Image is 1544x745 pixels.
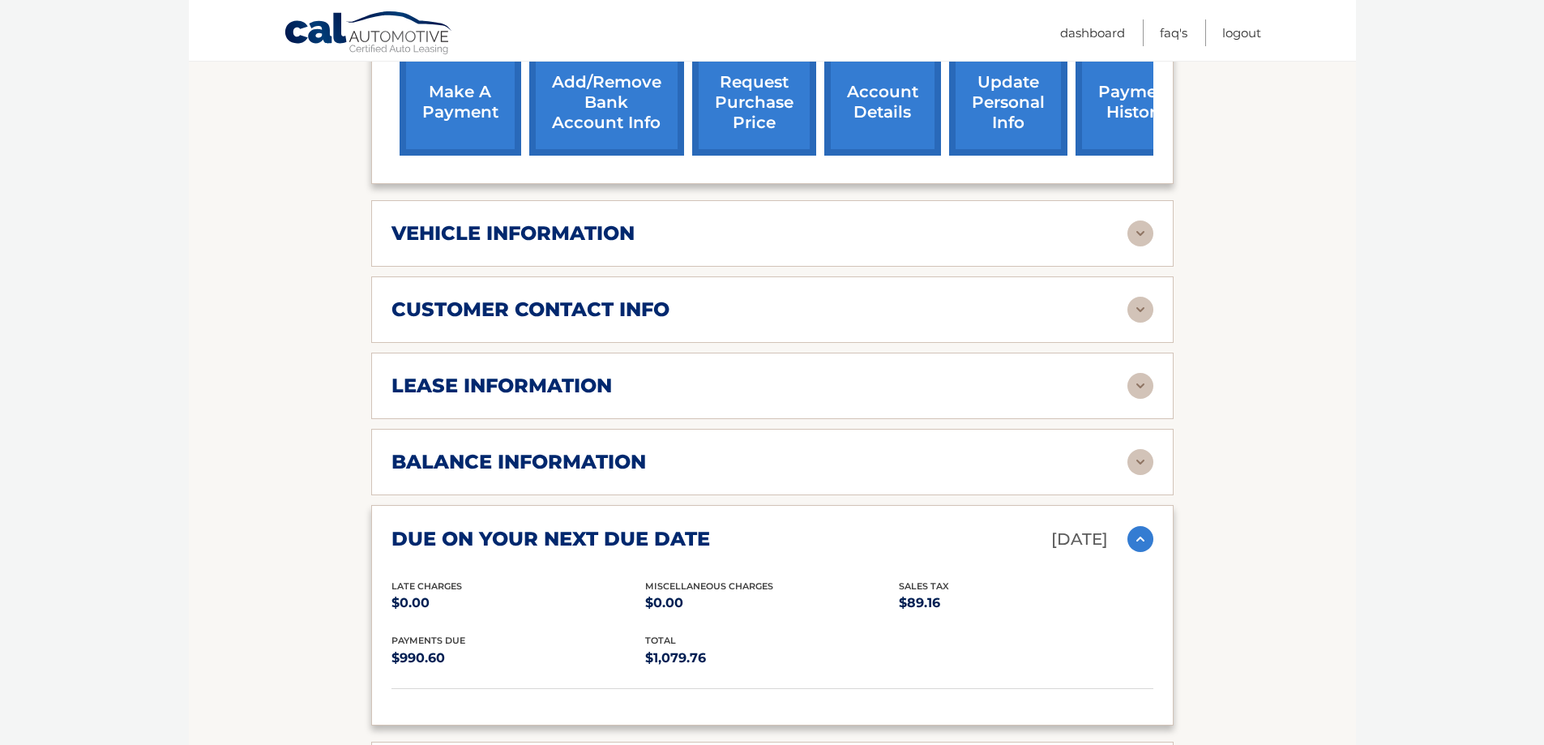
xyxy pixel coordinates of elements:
[949,49,1067,156] a: update personal info
[529,49,684,156] a: Add/Remove bank account info
[391,221,635,246] h2: vehicle information
[1222,19,1261,46] a: Logout
[1160,19,1187,46] a: FAQ's
[391,580,462,592] span: Late Charges
[1051,525,1108,554] p: [DATE]
[645,635,676,646] span: total
[391,592,645,614] p: $0.00
[400,49,521,156] a: make a payment
[1127,373,1153,399] img: accordion-rest.svg
[645,580,773,592] span: Miscellaneous Charges
[645,647,899,670] p: $1,079.76
[692,49,816,156] a: request purchase price
[1060,19,1125,46] a: Dashboard
[391,298,669,322] h2: customer contact info
[1127,297,1153,323] img: accordion-rest.svg
[645,592,899,614] p: $0.00
[1127,526,1153,552] img: accordion-active.svg
[1127,449,1153,475] img: accordion-rest.svg
[824,49,941,156] a: account details
[1076,49,1197,156] a: payment history
[1127,221,1153,246] img: accordion-rest.svg
[899,592,1153,614] p: $89.16
[391,635,465,646] span: Payments Due
[284,11,454,58] a: Cal Automotive
[391,374,612,398] h2: lease information
[391,527,710,551] h2: due on your next due date
[899,580,949,592] span: Sales Tax
[391,450,646,474] h2: balance information
[391,647,645,670] p: $990.60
